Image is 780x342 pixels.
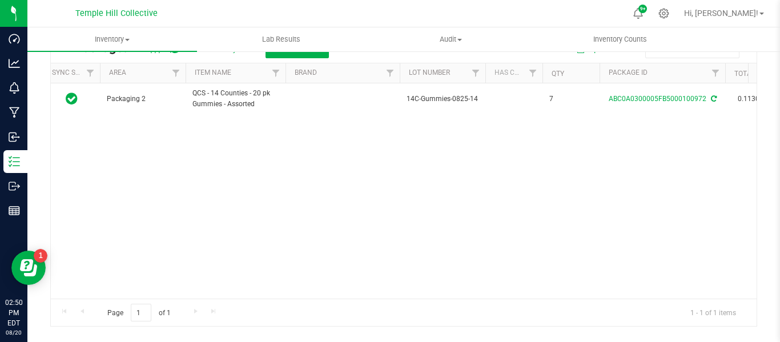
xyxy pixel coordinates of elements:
[536,27,705,51] a: Inventory Counts
[407,94,479,104] span: 14C-Gummies-0825-14
[9,107,20,118] inline-svg: Manufacturing
[27,27,197,51] a: Inventory
[98,304,180,321] span: Page of 1
[27,34,197,45] span: Inventory
[66,91,78,107] span: In Sync
[273,44,321,53] span: Bulk Actions
[549,94,593,104] span: 7
[684,9,758,18] span: Hi, [PERSON_NAME]!
[52,69,96,77] a: Sync Status
[467,63,485,83] a: Filter
[9,33,20,45] inline-svg: Dashboard
[107,94,179,104] span: Packaging 2
[75,9,158,18] span: Temple Hill Collective
[9,180,20,192] inline-svg: Outbound
[167,63,186,83] a: Filter
[9,205,20,216] inline-svg: Reports
[640,7,645,11] span: 9+
[681,304,745,321] span: 1 - 1 of 1 items
[732,91,765,107] span: 0.1130
[609,95,706,103] a: ABC0A0300005FB5000100972
[657,8,671,19] div: Manage settings
[609,69,648,77] a: Package ID
[381,63,400,83] a: Filter
[485,63,542,83] th: Has COA
[366,27,536,51] a: Audit
[578,34,662,45] span: Inventory Counts
[34,249,47,263] iframe: Resource center unread badge
[367,34,535,45] span: Audit
[9,131,20,143] inline-svg: Inbound
[552,70,564,78] a: Qty
[247,34,316,45] span: Lab Results
[5,328,22,337] p: 08/20
[192,88,279,110] span: QCS - 14 Counties - 20 pk Gummies - Assorted
[409,69,450,77] a: Lot Number
[195,69,231,77] a: Item Name
[9,82,20,94] inline-svg: Monitoring
[9,58,20,69] inline-svg: Analytics
[524,63,542,83] a: Filter
[706,63,725,83] a: Filter
[295,69,317,77] a: Brand
[734,70,775,78] a: Total THC%
[197,27,367,51] a: Lab Results
[109,69,126,77] a: Area
[709,95,717,103] span: Sync from Compliance System
[5,297,22,328] p: 02:50 PM EDT
[11,251,46,285] iframe: Resource center
[131,304,151,321] input: 1
[81,63,100,83] a: Filter
[267,63,286,83] a: Filter
[9,156,20,167] inline-svg: Inventory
